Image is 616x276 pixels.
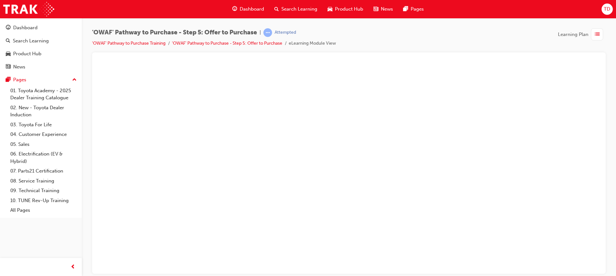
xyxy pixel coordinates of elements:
div: Attempted [275,30,296,36]
a: All Pages [8,205,79,215]
span: prev-icon [71,263,75,271]
span: 'OWAF' Pathway to Purchase - Step 5: Offer to Purchase [92,29,257,36]
span: guage-icon [232,5,237,13]
a: Dashboard [3,22,79,34]
span: Pages [411,5,424,13]
span: Learning Plan [558,31,588,38]
a: 03. Toyota For Life [8,120,79,130]
img: Trak [3,2,54,16]
div: News [13,63,25,71]
button: Pages [3,74,79,86]
span: search-icon [6,38,10,44]
a: 08. Service Training [8,176,79,186]
span: Dashboard [240,5,264,13]
span: news-icon [373,5,378,13]
button: TD [602,4,613,15]
span: | [260,29,261,36]
span: TD [604,5,610,13]
a: 02. New - Toyota Dealer Induction [8,103,79,120]
a: 05. Sales [8,139,79,149]
div: Dashboard [13,24,38,31]
span: learningRecordVerb_ATTEMPT-icon [263,28,272,37]
a: 06. Electrification (EV & Hybrid) [8,149,79,166]
a: 07. Parts21 Certification [8,166,79,176]
span: search-icon [274,5,279,13]
div: Pages [13,76,26,84]
a: Product Hub [3,48,79,60]
span: guage-icon [6,25,11,31]
a: 'OWAF' Pathway to Purchase - Step 5: Offer to Purchase [172,40,282,46]
div: Product Hub [13,50,41,58]
a: guage-iconDashboard [227,3,269,16]
a: News [3,61,79,73]
span: pages-icon [403,5,408,13]
a: 09. Technical Training [8,186,79,196]
span: car-icon [328,5,332,13]
button: DashboardSearch LearningProduct HubNews [3,21,79,74]
span: News [381,5,393,13]
a: 04. Customer Experience [8,129,79,139]
button: Learning Plan [558,28,606,40]
span: news-icon [6,64,11,70]
li: eLearning Module View [289,40,336,47]
a: pages-iconPages [398,3,429,16]
span: car-icon [6,51,11,57]
span: up-icon [72,76,77,84]
span: Search Learning [281,5,317,13]
div: Search Learning [13,37,49,45]
a: 'OWAF' Pathway to Purchase Training [92,40,166,46]
a: search-iconSearch Learning [269,3,322,16]
span: Product Hub [335,5,363,13]
a: news-iconNews [368,3,398,16]
span: pages-icon [6,77,11,83]
a: car-iconProduct Hub [322,3,368,16]
span: list-icon [595,31,600,39]
a: 10. TUNE Rev-Up Training [8,196,79,206]
a: Search Learning [3,35,79,47]
a: 01. Toyota Academy - 2025 Dealer Training Catalogue [8,86,79,103]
